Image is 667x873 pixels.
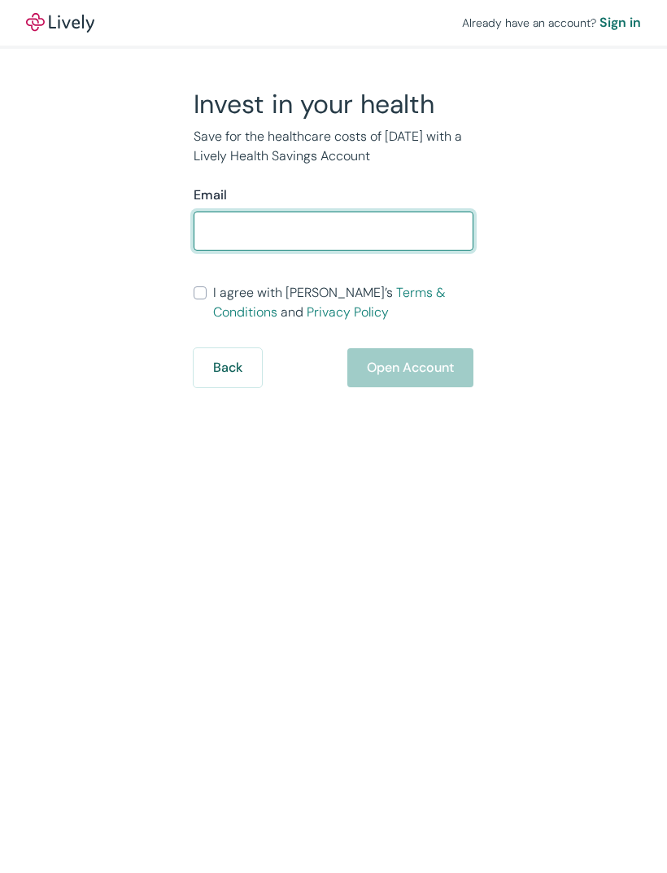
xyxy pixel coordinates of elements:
a: Sign in [599,13,641,33]
h2: Invest in your health [194,88,473,120]
label: Email [194,186,227,205]
p: Save for the healthcare costs of [DATE] with a Lively Health Savings Account [194,127,473,166]
div: Already have an account? [462,13,641,33]
button: Back [194,348,262,387]
a: Privacy Policy [307,303,389,321]
span: I agree with [PERSON_NAME]’s and [213,283,473,322]
img: Lively [26,13,94,33]
a: LivelyLively [26,13,94,33]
